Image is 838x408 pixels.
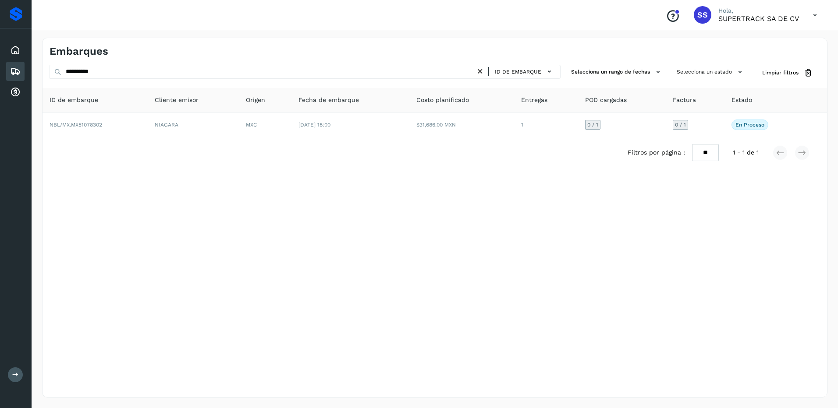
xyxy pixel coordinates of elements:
span: Estado [731,95,752,105]
span: Origen [246,95,265,105]
h4: Embarques [50,45,108,58]
span: POD cargadas [585,95,627,105]
td: MXC [239,113,291,137]
p: Hola, [718,7,799,14]
td: $31,686.00 MXN [409,113,515,137]
span: Limpiar filtros [762,69,799,77]
span: Filtros por página : [628,148,685,157]
button: Limpiar filtros [755,65,820,81]
p: En proceso [735,122,764,128]
span: ID de embarque [50,95,98,105]
div: Embarques [6,62,25,81]
span: Costo planificado [416,95,469,105]
div: Cuentas por cobrar [6,83,25,102]
button: Selecciona un estado [673,65,748,79]
td: NIAGARA [148,113,239,137]
td: 1 [514,113,578,137]
span: NBL/MX.MX51078302 [50,122,102,128]
p: SUPERTRACK SA DE CV [718,14,799,23]
span: [DATE] 18:00 [298,122,330,128]
span: Entregas [521,95,547,105]
span: ID de embarque [495,68,541,76]
button: ID de embarque [492,65,557,78]
div: Inicio [6,41,25,60]
span: Fecha de embarque [298,95,359,105]
span: Cliente emisor [155,95,199,105]
button: Selecciona un rango de fechas [568,65,666,79]
span: 0 / 1 [675,122,686,127]
span: 1 - 1 de 1 [733,148,759,157]
span: 0 / 1 [587,122,598,127]
span: Factura [673,95,696,105]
